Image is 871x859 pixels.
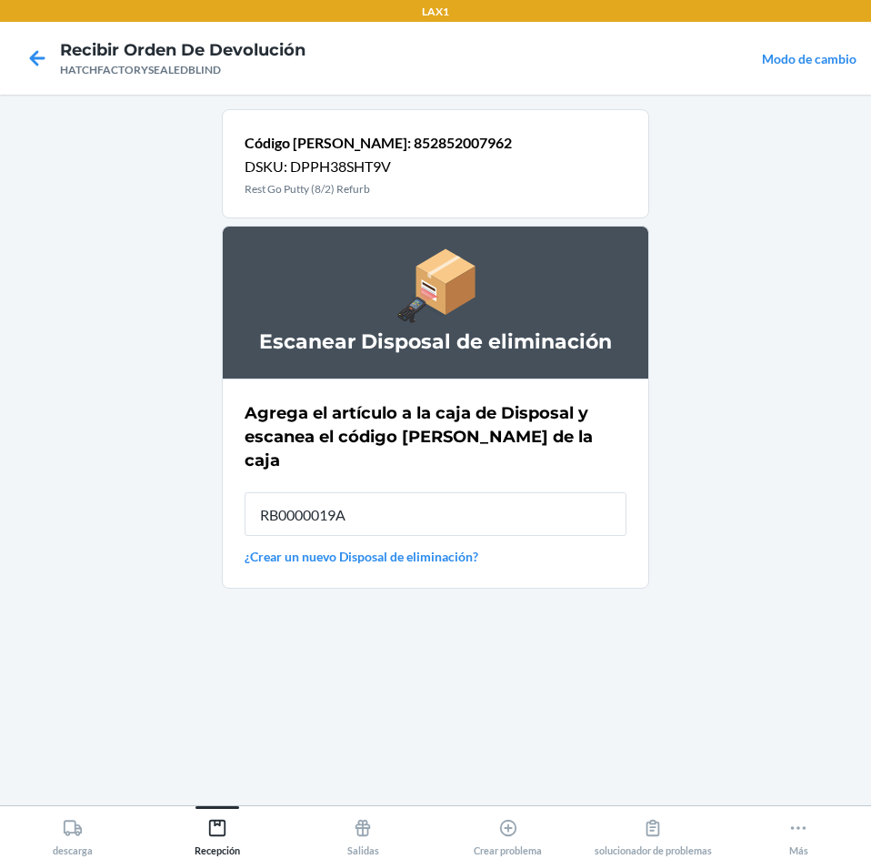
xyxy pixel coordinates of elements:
[245,547,626,566] a: ¿Crear un nuevo Disposal de eliminación?
[581,806,726,856] button: solucionador de problemas
[422,4,449,20] p: LAX1
[290,806,435,856] button: Salidas
[60,62,305,78] div: HATCHFACTORYSEALEDBLIND
[53,811,93,856] div: descarga
[245,181,512,197] p: Rest Go Putty (8/2) Refurb
[245,328,626,357] h3: Escanear Disposal de eliminación
[245,492,626,536] input: Disposal de barras de la caja de eliminación
[595,811,712,856] div: solucionador de problemas
[762,51,856,66] a: Modo de cambio
[347,811,379,856] div: Salidas
[60,38,305,62] h4: Recibir orden de devolución
[435,806,581,856] button: Crear problema
[245,132,512,154] p: Código [PERSON_NAME]: 852852007962
[245,156,512,177] p: DSKU: DPPH38SHT9V
[195,811,240,856] div: Recepción
[145,806,291,856] button: Recepción
[726,806,871,856] button: Más
[474,811,542,856] div: Crear problema
[245,401,626,472] h2: Agrega el artículo a la caja de Disposal y escanea el código [PERSON_NAME] de la caja
[788,811,808,856] div: Más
